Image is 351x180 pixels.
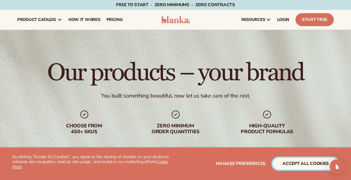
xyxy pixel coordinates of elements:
div: Choose from 450+ Skus [45,123,124,135]
a: How It Works [65,10,103,30]
button: Manage preferences [216,158,265,170]
div: You built something beautiful, now let us take care of the rest. [101,92,250,99]
div: Zero minimum order quantities [136,123,215,135]
a: resources [238,10,274,30]
a: Learn More [12,159,168,170]
a: LOGIN [274,10,292,30]
a: Start Free [295,13,334,26]
span: LOGIN [277,17,289,22]
span: Free to start · ZERO minimums · ZERO contracts [116,2,235,8]
span: product catalog [17,17,56,22]
h1: Our products – your brand [47,60,304,85]
span: pricing [106,17,123,22]
a: product catalog [14,10,65,30]
div: Open Intercom Messenger [330,159,345,174]
span: resources [241,17,265,22]
span: How It Works [69,17,100,22]
img: logo [161,16,190,23]
button: accept all cookies [273,158,339,170]
div: High-quality product formulas [228,123,307,135]
a: pricing [103,10,126,30]
span: Manage preferences [216,161,265,166]
p: By clicking "Accept All Cookies", you agree to the storing of cookies on your device to enhance s... [12,154,176,170]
